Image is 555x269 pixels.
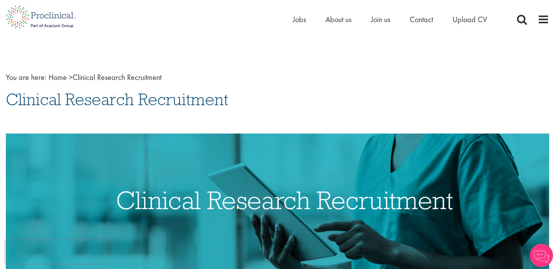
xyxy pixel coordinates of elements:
a: Join us [371,14,390,24]
a: Contact [410,14,433,24]
iframe: reCAPTCHA [5,240,105,264]
a: Jobs [293,14,306,24]
span: Clinical Research Recruitment [6,89,228,110]
span: You are here: [6,72,47,82]
img: Chatbot [530,244,553,267]
span: Clinical Research Recruitment [49,72,162,82]
a: Upload CV [452,14,487,24]
a: breadcrumb link to Home [49,72,67,82]
a: About us [325,14,351,24]
span: > [69,72,73,82]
